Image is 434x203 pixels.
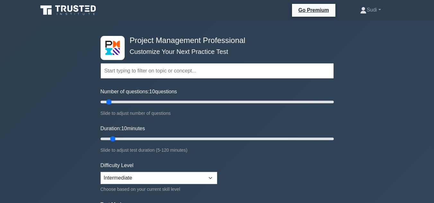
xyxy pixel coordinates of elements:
a: Sudi [345,4,396,16]
div: Slide to adjust test duration (5-120 minutes) [101,146,334,154]
label: Difficulty Level [101,162,134,169]
label: Number of questions: questions [101,88,177,96]
div: Choose based on your current skill level [101,185,217,193]
a: Go Premium [295,6,333,14]
h4: Project Management Professional [127,36,302,45]
label: Duration: minutes [101,125,145,132]
div: Slide to adjust number of questions [101,109,334,117]
span: 10 [149,89,155,94]
span: 10 [121,126,127,131]
input: Start typing to filter on topic or concept... [101,63,334,79]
